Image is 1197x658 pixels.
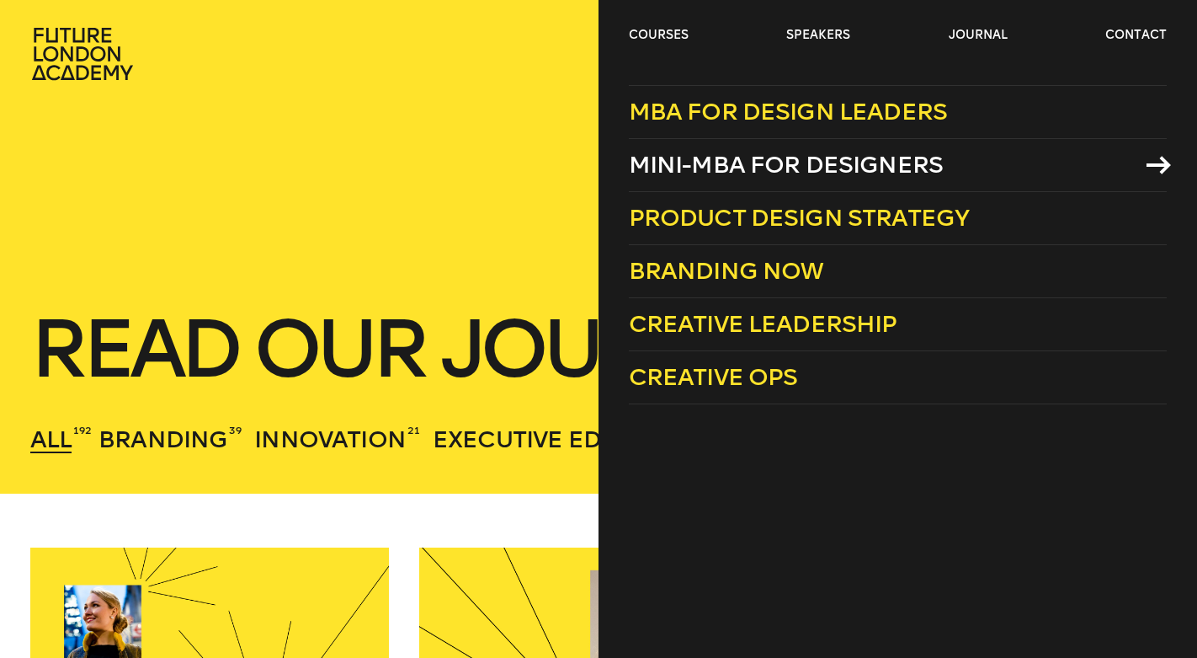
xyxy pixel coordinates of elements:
a: Creative Ops [629,351,1168,404]
span: Branding Now [629,257,824,285]
span: Mini-MBA for Designers [629,151,944,179]
a: speakers [786,27,850,44]
span: MBA for Design Leaders [629,98,948,126]
a: journal [949,27,1008,44]
a: courses [629,27,689,44]
a: MBA for Design Leaders [629,85,1168,139]
span: Creative Ops [629,363,798,391]
a: Mini-MBA for Designers [629,139,1168,192]
span: Product Design Strategy [629,204,970,232]
span: Creative Leadership [629,310,897,338]
a: Creative Leadership [629,298,1168,351]
a: contact [1105,27,1167,44]
a: Product Design Strategy [629,192,1168,245]
a: Branding Now [629,245,1168,298]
